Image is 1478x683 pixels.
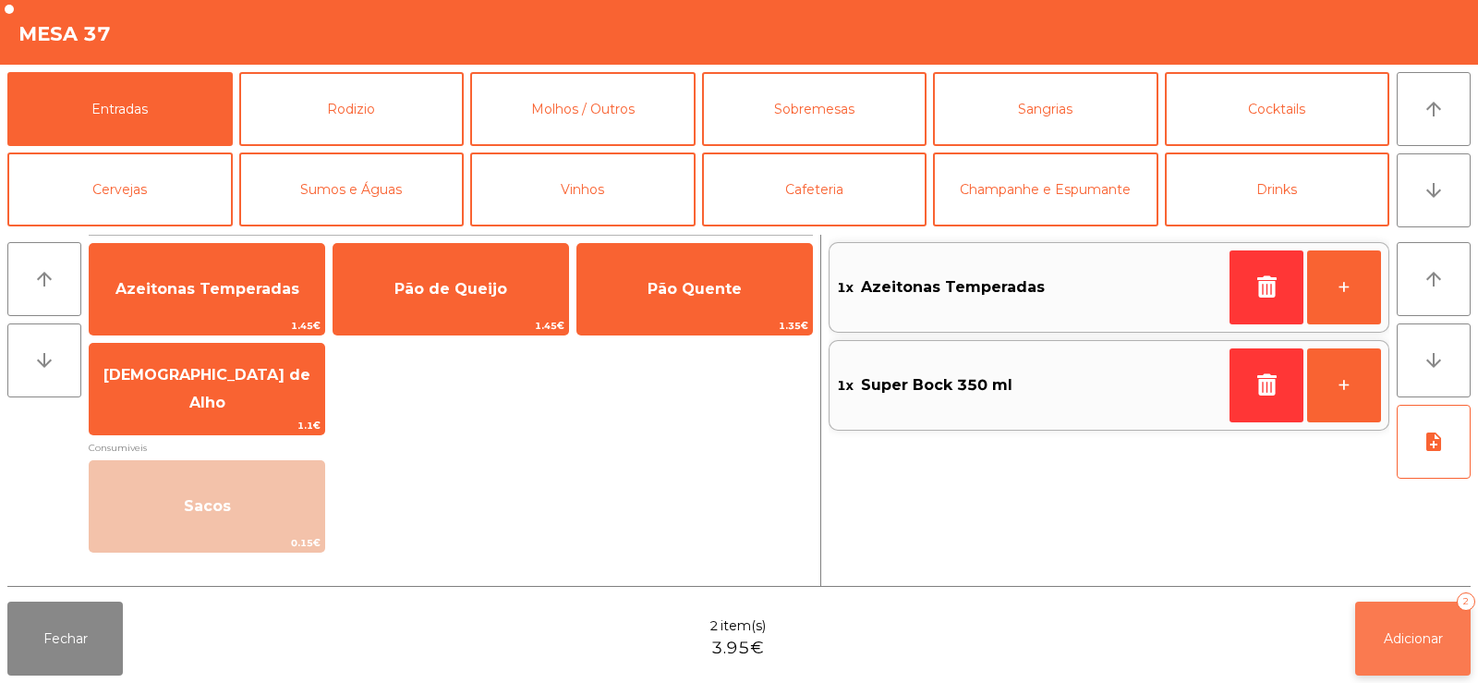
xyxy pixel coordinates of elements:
button: Drinks [1165,152,1390,226]
i: arrow_upward [1423,98,1445,120]
button: arrow_downward [1397,153,1471,227]
span: Sacos [184,497,231,515]
span: 3.95€ [711,636,764,661]
span: 2 [709,616,719,636]
button: Cafeteria [702,152,927,226]
h4: Mesa 37 [18,20,111,48]
button: arrow_upward [1397,72,1471,146]
button: Champanhe e Espumante [933,152,1158,226]
button: arrow_upward [7,242,81,316]
i: arrow_downward [33,349,55,372]
i: arrow_upward [33,268,55,290]
span: 1.35€ [577,317,812,335]
span: Pão Quente [648,280,742,298]
button: Adicionar2 [1355,602,1471,676]
button: Cocktails [1165,72,1390,146]
span: [DEMOGRAPHIC_DATA] de Alho [103,366,310,411]
span: 1.45€ [333,317,568,335]
span: Azeitonas Temperadas [115,280,299,298]
i: arrow_downward [1423,179,1445,201]
span: Pão de Queijo [394,280,507,298]
button: Cervejas [7,152,233,226]
i: arrow_downward [1423,349,1445,372]
button: note_add [1397,405,1471,479]
span: 1.45€ [90,317,324,335]
span: 1x [837,274,854,301]
span: item(s) [721,616,766,636]
button: Sangrias [933,72,1158,146]
button: Sumos e Águas [239,152,465,226]
button: Vinhos [470,152,696,226]
button: Entradas [7,72,233,146]
span: 1.1€ [90,417,324,434]
button: Sobremesas [702,72,927,146]
button: Rodizio [239,72,465,146]
div: 2 [1457,592,1475,611]
span: Azeitonas Temperadas [861,274,1045,301]
i: note_add [1423,431,1445,453]
span: 1x [837,372,854,399]
button: + [1307,250,1381,324]
button: Molhos / Outros [470,72,696,146]
span: Super Bock 350 ml [861,372,1012,399]
i: arrow_upward [1423,268,1445,290]
button: arrow_upward [1397,242,1471,316]
span: Adicionar [1384,630,1443,647]
button: + [1307,348,1381,422]
span: 0.15€ [90,534,324,552]
button: Fechar [7,602,123,676]
span: Consumiveis [89,439,813,457]
button: arrow_downward [1397,323,1471,397]
button: arrow_downward [7,323,81,397]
